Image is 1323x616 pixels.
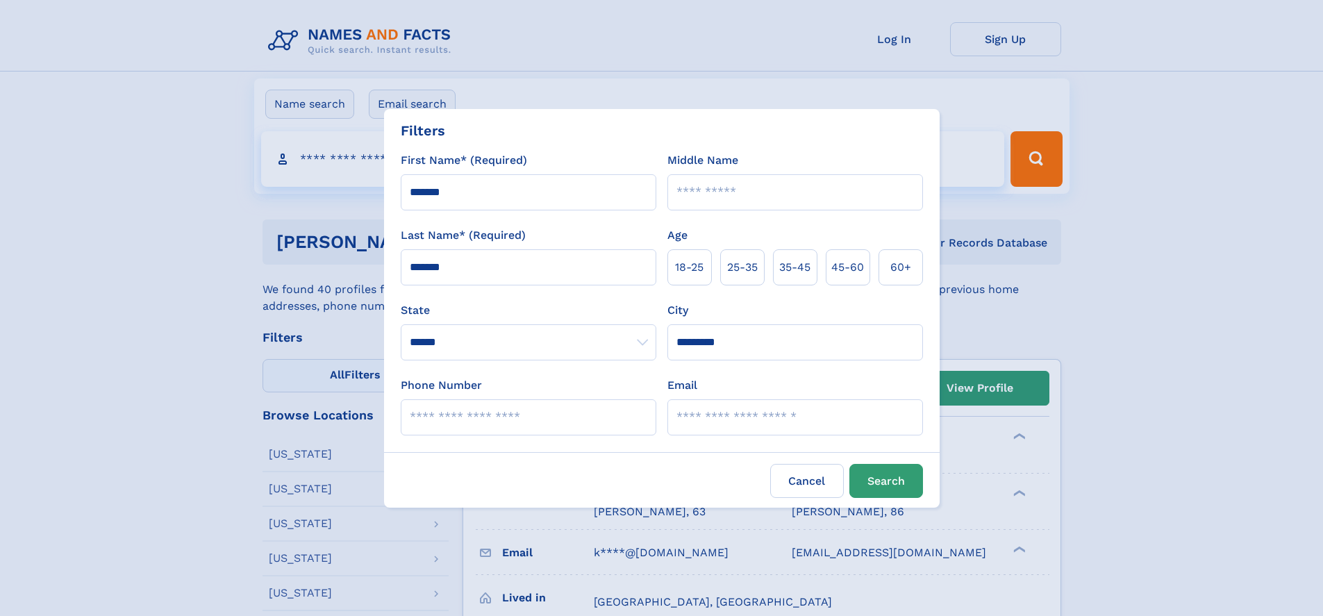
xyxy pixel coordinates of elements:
button: Search [849,464,923,498]
label: Age [667,227,688,244]
label: Middle Name [667,152,738,169]
div: Filters [401,120,445,141]
span: 35‑45 [779,259,810,276]
span: 25‑35 [727,259,758,276]
label: First Name* (Required) [401,152,527,169]
span: 45‑60 [831,259,864,276]
span: 18‑25 [675,259,704,276]
label: Phone Number [401,377,482,394]
span: 60+ [890,259,911,276]
label: City [667,302,688,319]
label: State [401,302,656,319]
label: Email [667,377,697,394]
label: Cancel [770,464,844,498]
label: Last Name* (Required) [401,227,526,244]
